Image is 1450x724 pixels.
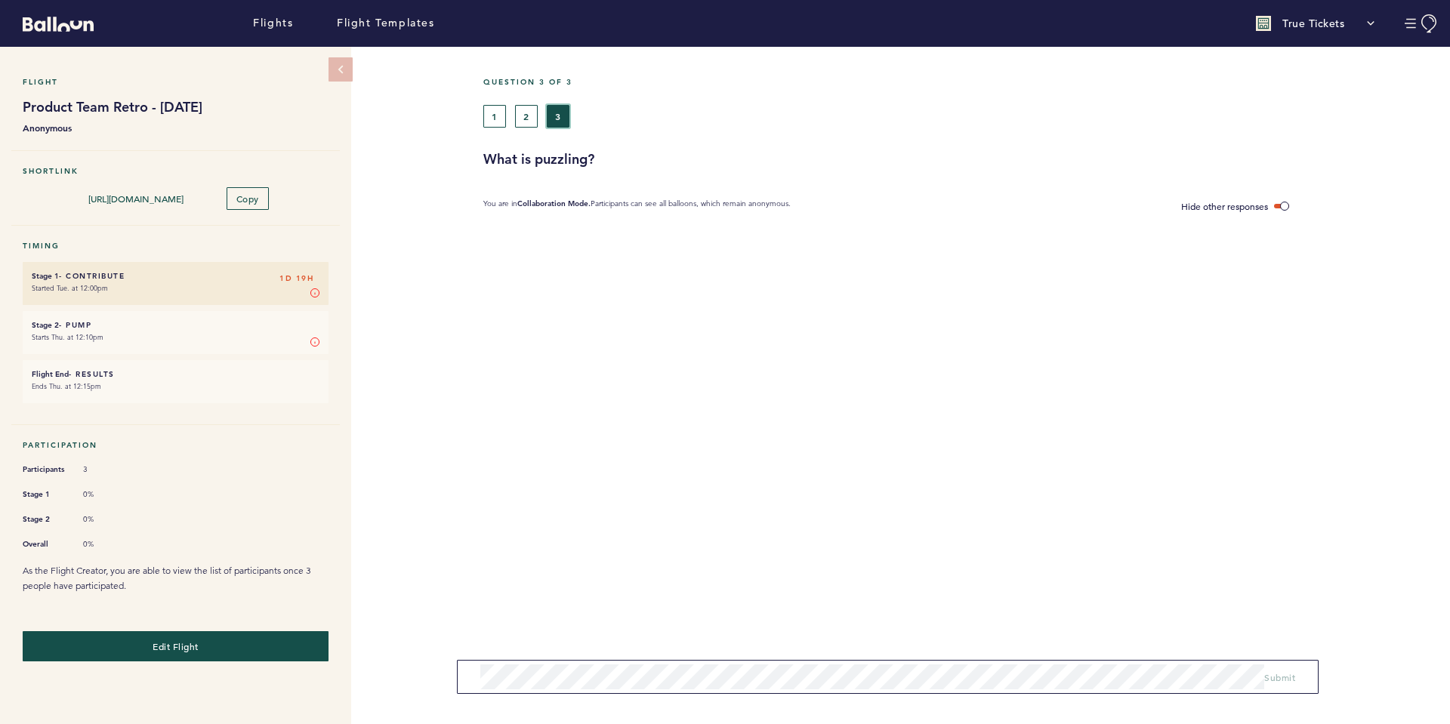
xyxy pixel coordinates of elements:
b: Anonymous [23,120,329,135]
button: Copy [227,187,269,210]
time: Starts Thu. at 12:10pm [32,332,103,342]
h6: - Pump [32,320,319,330]
time: Started Tue. at 12:00pm [32,283,108,293]
span: Overall [23,537,68,552]
span: Submit [1264,671,1295,683]
span: Hide other responses [1181,200,1268,212]
span: Participants [23,462,68,477]
span: 0% [83,489,128,500]
span: 1D 19H [279,271,313,286]
h6: - Contribute [32,271,319,281]
button: 2 [515,105,538,128]
b: Collaboration Mode. [517,199,591,208]
h5: Shortlink [23,166,329,176]
a: Flight Templates [337,15,435,32]
span: Stage 2 [23,512,68,527]
p: As the Flight Creator, you are able to view the list of participants once 3 people have participa... [23,563,329,593]
h5: Timing [23,241,329,251]
small: Stage 2 [32,320,59,330]
span: 3 [83,464,128,475]
small: Stage 1 [32,271,59,281]
p: True Tickets [1282,16,1344,31]
button: True Tickets [1248,8,1382,39]
h5: Question 3 of 3 [483,77,1439,87]
svg: Balloon [23,17,94,32]
button: Manage Account [1405,14,1439,33]
p: You are in Participants can see all balloons, which remain anonymous. [483,199,791,214]
h6: - Results [32,369,319,379]
h1: Product Team Retro - [DATE] [23,98,329,116]
span: 0% [83,514,128,525]
a: Flights [253,15,293,32]
button: Submit [1264,670,1295,685]
span: Copy [236,193,259,205]
a: Balloon [11,15,94,31]
button: 3 [547,105,569,128]
button: Edit Flight [23,631,329,661]
span: 0% [83,539,128,550]
span: Stage 1 [23,487,68,502]
small: Flight End [32,369,69,379]
h5: Flight [23,77,329,87]
time: Ends Thu. at 12:15pm [32,381,101,391]
h3: What is puzzling? [483,150,1439,168]
span: Edit Flight [153,640,199,652]
button: 1 [483,105,506,128]
h5: Participation [23,440,329,450]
